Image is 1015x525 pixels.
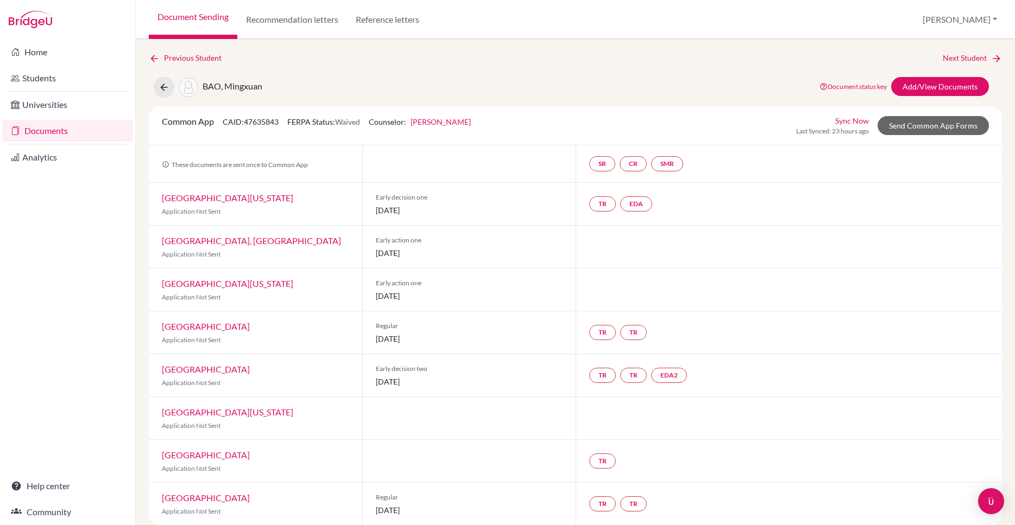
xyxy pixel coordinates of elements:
[376,290,563,302] span: [DATE]
[589,196,616,212] a: TR
[223,117,279,126] span: CAID: 47635843
[2,67,133,89] a: Students
[2,94,133,116] a: Universities
[376,364,563,374] span: Early decision two
[162,278,293,289] a: [GEOGRAPHIC_DATA][US_STATE]
[589,453,616,469] a: TR
[376,333,563,344] span: [DATE]
[376,235,563,245] span: Early action one
[589,156,615,171] a: SR
[376,492,563,502] span: Regular
[376,204,563,216] span: [DATE]
[620,196,652,212] a: EDA
[411,117,471,126] a: [PERSON_NAME]
[287,117,360,126] span: FERPA Status:
[162,450,250,460] a: [GEOGRAPHIC_DATA]
[203,81,262,91] span: BAO, Mingxuan
[162,507,220,515] span: Application Not Sent
[620,496,647,511] a: TR
[620,368,647,383] a: TR
[589,325,616,340] a: TR
[162,250,220,258] span: Application Not Sent
[162,464,220,472] span: Application Not Sent
[376,321,563,331] span: Regular
[651,156,683,171] a: SMR
[620,325,647,340] a: TR
[878,116,989,135] a: Send Common App Forms
[9,11,52,28] img: Bridge-U
[162,293,220,301] span: Application Not Sent
[2,41,133,63] a: Home
[369,117,471,126] span: Counselor:
[149,52,230,64] a: Previous Student
[162,379,220,387] span: Application Not Sent
[162,492,250,503] a: [GEOGRAPHIC_DATA]
[162,364,250,374] a: [GEOGRAPHIC_DATA]
[978,488,1004,514] div: Open Intercom Messenger
[162,321,250,331] a: [GEOGRAPHIC_DATA]
[651,368,687,383] a: EDA2
[162,336,220,344] span: Application Not Sent
[2,501,133,523] a: Community
[891,77,989,96] a: Add/View Documents
[589,496,616,511] a: TR
[162,407,293,417] a: [GEOGRAPHIC_DATA][US_STATE]
[162,116,214,126] span: Common App
[335,117,360,126] span: Waived
[376,278,563,288] span: Early action one
[376,376,563,387] span: [DATE]
[376,504,563,516] span: [DATE]
[2,146,133,168] a: Analytics
[2,475,133,497] a: Help center
[162,421,220,430] span: Application Not Sent
[620,156,647,171] a: CR
[162,161,308,169] span: These documents are sent once to Common App
[835,115,869,126] a: Sync Now
[162,235,341,246] a: [GEOGRAPHIC_DATA], [GEOGRAPHIC_DATA]
[162,193,293,203] a: [GEOGRAPHIC_DATA][US_STATE]
[376,247,563,259] span: [DATE]
[819,82,887,91] a: Document status key
[2,120,133,142] a: Documents
[376,193,563,202] span: Early decision one
[589,368,616,383] a: TR
[796,126,869,136] span: Last Synced: 23 hours ago
[918,9,1002,30] button: [PERSON_NAME]
[943,52,1002,64] a: Next Student
[162,207,220,215] span: Application Not Sent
